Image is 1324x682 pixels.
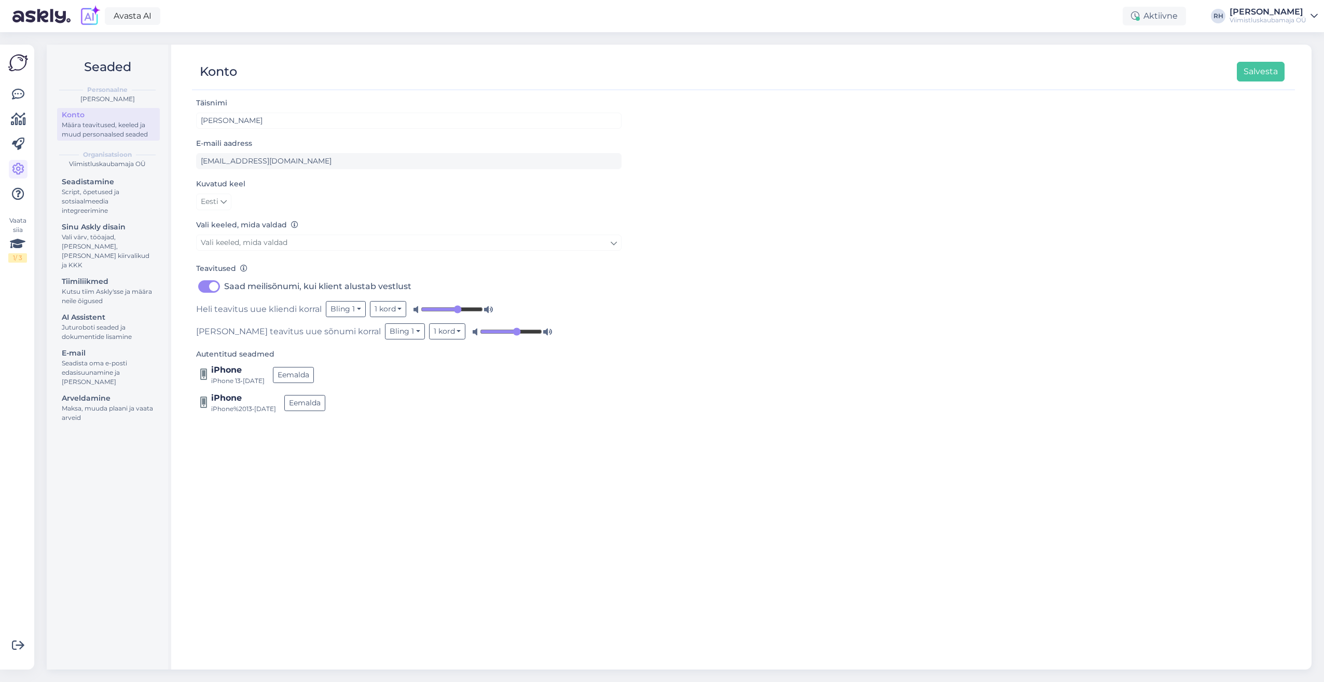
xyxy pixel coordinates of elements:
a: E-mailSeadista oma e-posti edasisuunamine ja [PERSON_NAME] [57,346,160,388]
b: Organisatsioon [83,150,132,159]
img: explore-ai [79,5,101,27]
button: Bling 1 [385,323,425,339]
div: iPhone%2013 • [DATE] [211,404,276,414]
a: Avasta AI [105,7,160,25]
label: Teavitused [196,263,247,274]
label: Saad meilisõnumi, kui klient alustab vestlust [224,278,411,295]
div: E-mail [62,348,155,359]
div: Viimistluskaubamaja OÜ [55,159,160,169]
div: Tiimiliikmed [62,276,155,287]
div: Konto [62,110,155,120]
b: Personaalne [87,85,128,94]
div: Maksa, muuda plaani ja vaata arveid [62,404,155,422]
a: AI AssistentJuturoboti seaded ja dokumentide lisamine [57,310,160,343]
div: Vali värv, tööajad, [PERSON_NAME], [PERSON_NAME] kiirvalikud ja KKK [62,233,155,270]
label: Vali keeled, mida valdad [196,220,298,230]
div: Määra teavitused, keeled ja muud personaalsed seaded [62,120,155,139]
a: KontoMäära teavitused, keeled ja muud personaalsed seaded [57,108,160,141]
label: Autentitud seadmed [196,349,274,360]
div: Konto [200,62,237,81]
a: Vali keeled, mida valdad [196,235,622,251]
span: Eesti [201,196,218,208]
div: Kutsu tiim Askly'sse ja määra neile õigused [62,287,155,306]
label: E-maili aadress [196,138,252,149]
img: Askly Logo [8,53,28,73]
div: iPhone [211,392,276,404]
div: Aktiivne [1123,7,1186,25]
div: 1 / 3 [8,253,27,263]
input: Sisesta e-maili aadress [196,153,622,169]
span: Vali keeled, mida valdad [201,238,287,247]
div: Heli teavitus uue kliendi korral [196,301,622,317]
div: [PERSON_NAME] teavitus uue sõnumi korral [196,323,622,339]
label: Kuvatud keel [196,179,245,189]
h2: Seaded [55,57,160,77]
div: Vaata siia [8,216,27,263]
div: Script, õpetused ja sotsiaalmeedia integreerimine [62,187,155,215]
label: Täisnimi [196,98,227,108]
div: Juturoboti seaded ja dokumentide lisamine [62,323,155,342]
button: 1 kord [370,301,407,317]
button: Eemalda [273,367,314,383]
a: SeadistamineScript, õpetused ja sotsiaalmeedia integreerimine [57,175,160,217]
div: AI Assistent [62,312,155,323]
button: 1 kord [429,323,466,339]
div: Seadistamine [62,176,155,187]
div: Arveldamine [62,393,155,404]
div: iPhone [211,364,265,376]
input: Sisesta nimi [196,113,622,129]
button: Bling 1 [326,301,366,317]
div: [PERSON_NAME] [55,94,160,104]
a: Eesti [196,194,231,210]
div: Seadista oma e-posti edasisuunamine ja [PERSON_NAME] [62,359,155,387]
div: iPhone 13 • [DATE] [211,376,265,386]
div: Viimistluskaubamaja OÜ [1230,16,1306,24]
div: Sinu Askly disain [62,222,155,233]
a: ArveldamineMaksa, muuda plaani ja vaata arveid [57,391,160,424]
button: Salvesta [1237,62,1285,81]
a: [PERSON_NAME]Viimistluskaubamaja OÜ [1230,8,1318,24]
button: Eemalda [284,395,325,411]
a: Sinu Askly disainVali värv, tööajad, [PERSON_NAME], [PERSON_NAME] kiirvalikud ja KKK [57,220,160,271]
div: [PERSON_NAME] [1230,8,1306,16]
div: RH [1211,9,1225,23]
a: TiimiliikmedKutsu tiim Askly'sse ja määra neile õigused [57,275,160,307]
